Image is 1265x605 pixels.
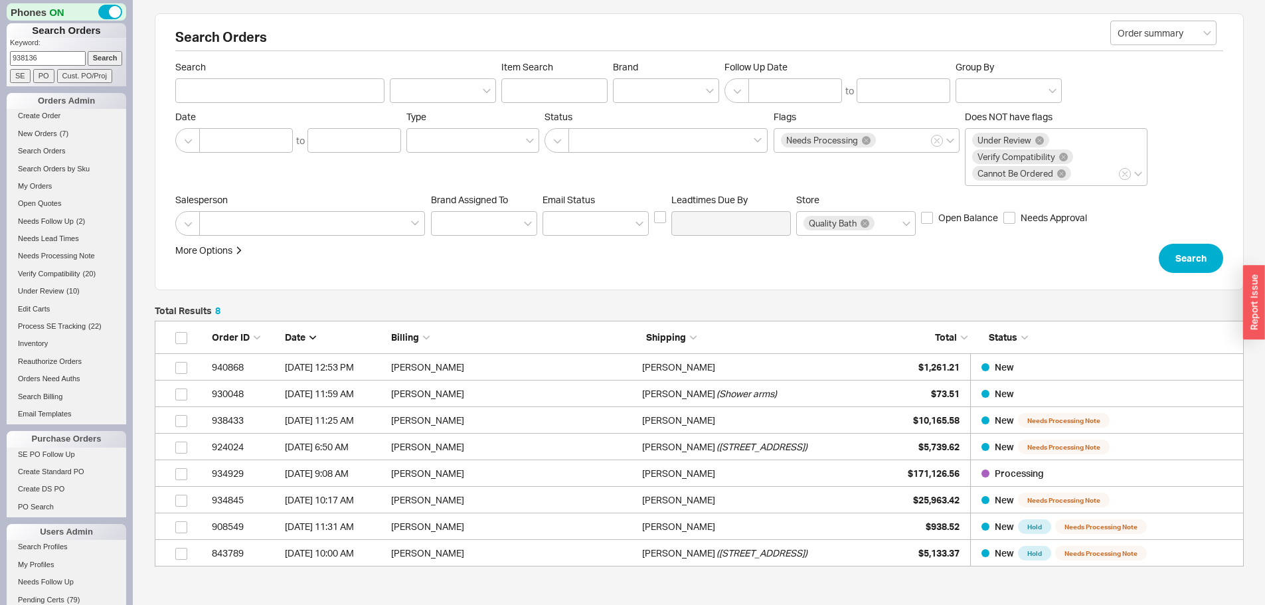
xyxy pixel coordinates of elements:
[717,434,807,460] span: ( [STREET_ADDRESS] )
[501,78,608,103] input: Item Search
[391,513,635,540] div: [PERSON_NAME]
[67,596,80,604] span: ( 79 )
[391,540,635,566] div: [PERSON_NAME]
[1203,31,1211,36] svg: open menu
[155,540,1244,566] a: 843789[DATE] 10:00 AM[PERSON_NAME][PERSON_NAME]([STREET_ADDRESS])$5,133.37New HoldNeeds Processin...
[1049,88,1056,94] svg: open menu
[391,407,635,434] div: [PERSON_NAME]
[7,372,126,386] a: Orders Need Auths
[391,381,635,407] div: [PERSON_NAME]
[175,244,243,257] button: More Options
[977,135,1031,145] span: Under Review
[1175,250,1207,266] span: Search
[391,354,635,381] div: [PERSON_NAME]
[918,441,960,452] span: $5,739.62
[7,249,126,263] a: Needs Processing Note
[717,540,807,566] span: ( [STREET_ADDRESS] )
[155,354,1244,381] a: 940868[DATE] 12:53 PM[PERSON_NAME][PERSON_NAME]$1,261.21New
[175,244,232,257] div: More Options
[1021,211,1087,224] span: Needs Approval
[18,322,86,330] span: Process SE Tracking
[1055,546,1147,561] span: Needs Processing Note
[845,84,854,98] div: to
[212,331,278,344] div: Order ID
[18,287,64,295] span: Under Review
[671,194,791,206] span: Leadtimes Due By
[642,513,715,540] div: [PERSON_NAME]
[7,390,126,404] a: Search Billing
[642,540,715,566] div: [PERSON_NAME]
[7,197,126,211] a: Open Quotes
[285,407,384,434] div: 9/18/25 11:25 AM
[18,596,64,604] span: Pending Certs
[18,130,57,137] span: New Orders
[977,169,1053,178] span: Cannot Be Ordered
[978,331,1236,344] div: Status
[642,460,715,487] div: [PERSON_NAME]
[431,194,508,205] span: Brand Assigned To
[212,407,278,434] div: 938433
[175,31,1223,51] h2: Search Orders
[155,407,1244,434] a: 938433[DATE] 11:25 AM[PERSON_NAME][PERSON_NAME]$10,165.58New Needs Processing Note
[1018,440,1110,454] span: Needs Processing Note
[878,133,887,148] input: Flags
[620,83,630,98] input: Brand
[7,232,126,246] a: Needs Lead Times
[935,331,957,343] span: Total
[215,305,220,316] span: 8
[995,361,1014,373] span: New
[938,211,998,224] span: Open Balance
[642,407,715,434] div: [PERSON_NAME]
[391,487,635,513] div: [PERSON_NAME]
[285,331,305,343] span: Date
[155,487,1244,513] a: 934845[DATE] 10:17 AM[PERSON_NAME][PERSON_NAME]$25,963.42New Needs Processing Note
[717,381,777,407] span: ( Shower arms )
[1018,546,1051,561] span: Hold
[7,109,126,123] a: Create Order
[18,578,74,586] span: Needs Follow Up
[635,221,643,226] svg: open menu
[786,135,858,145] span: Needs Processing
[7,355,126,369] a: Reauthorize Orders
[1018,413,1110,428] span: Needs Processing Note
[155,306,220,315] h5: Total Results
[7,500,126,514] a: PO Search
[995,521,1014,532] span: New
[965,111,1053,122] span: Does NOT have flags
[7,448,126,462] a: SE PO Follow Up
[931,388,960,399] span: $73.51
[83,270,96,278] span: ( 20 )
[7,540,126,554] a: Search Profiles
[931,135,943,147] button: Flags
[7,482,126,496] a: Create DS PO
[7,284,126,298] a: Under Review(10)
[995,388,1014,399] span: New
[285,331,384,344] div: Date
[908,468,960,479] span: $171,126.56
[212,381,278,407] div: 930048
[7,575,126,589] a: Needs Follow Up
[212,487,278,513] div: 934845
[18,217,74,225] span: Needs Follow Up
[877,216,886,231] input: Store
[285,381,384,407] div: 9/18/25 11:59 AM
[391,460,635,487] div: [PERSON_NAME]
[155,354,1244,566] div: grid
[391,434,635,460] div: [PERSON_NAME]
[285,487,384,513] div: 9/12/25 10:17 AM
[406,111,426,122] span: Type
[724,61,950,73] span: Follow Up Date
[285,460,384,487] div: 9/16/25 9:08 AM
[175,61,384,73] span: Search
[285,354,384,381] div: 9/18/25 12:53 PM
[642,381,715,407] div: [PERSON_NAME]
[414,133,423,148] input: Type
[7,524,126,540] div: Users Admin
[7,431,126,447] div: Purchase Orders
[1018,493,1110,507] span: Needs Processing Note
[88,322,102,330] span: ( 22 )
[155,513,1244,540] a: 908549[DATE] 11:31 AM[PERSON_NAME][PERSON_NAME]$938.52New HoldNeeds Processing Note
[995,441,1014,452] span: New
[642,354,715,381] div: [PERSON_NAME]
[88,51,123,65] input: Search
